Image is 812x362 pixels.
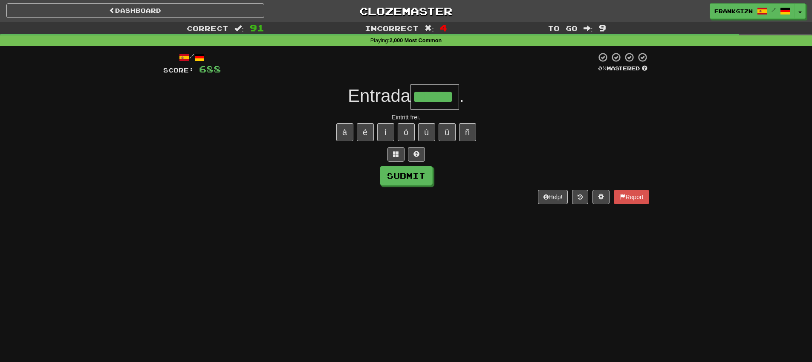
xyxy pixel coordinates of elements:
div: Mastered [596,65,649,72]
button: Help! [538,190,568,204]
span: frankgizn [714,7,753,15]
span: : [584,25,593,32]
button: Single letter hint - you only get 1 per sentence and score half the points! alt+h [408,147,425,162]
button: ú [418,123,435,141]
button: ó [398,123,415,141]
span: 688 [199,64,221,74]
span: Score: [163,67,194,74]
a: frankgizn / [710,3,795,19]
button: Submit [380,166,433,185]
span: 91 [250,23,264,33]
a: Dashboard [6,3,264,18]
button: á [336,123,353,141]
span: 4 [440,23,447,33]
span: : [234,25,244,32]
span: 9 [599,23,606,33]
button: Report [614,190,649,204]
button: Switch sentence to multiple choice alt+p [387,147,405,162]
span: To go [548,24,578,32]
button: í [377,123,394,141]
div: Eintritt frei. [163,113,649,122]
button: é [357,123,374,141]
div: / [163,52,221,63]
a: Clozemaster [277,3,535,18]
button: Round history (alt+y) [572,190,588,204]
strong: 2,000 Most Common [390,38,442,43]
span: Incorrect [365,24,419,32]
span: Entrada [348,86,410,106]
span: / [772,7,776,13]
span: 0 % [598,65,607,72]
span: : [425,25,434,32]
span: Correct [187,24,228,32]
button: ü [439,123,456,141]
span: . [459,86,464,106]
button: ñ [459,123,476,141]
